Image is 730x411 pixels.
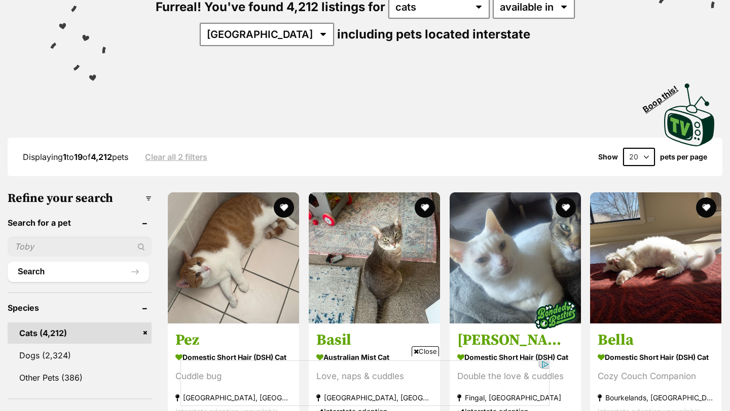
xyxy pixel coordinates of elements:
h3: Bella [598,331,714,350]
strong: Australian Mist Cat [316,350,432,364]
img: Pez - Domestic Short Hair (DSH) Cat [168,192,299,323]
strong: 1 [63,152,66,162]
strong: Bourkelands, [GEOGRAPHIC_DATA] [598,391,714,404]
strong: 4,212 [91,152,112,162]
a: Clear all 2 filters [145,152,207,161]
strong: Fingal, [GEOGRAPHIC_DATA] [457,391,573,404]
button: favourite [415,197,435,218]
strong: Domestic Short Hair (DSH) Cat [457,350,573,364]
h3: [PERSON_NAME] & [PERSON_NAME] [457,331,573,350]
h3: Refine your search [8,191,152,205]
input: Toby [8,237,152,256]
button: favourite [274,197,294,218]
a: Boop this! [664,74,715,148]
img: Basil - Australian Mist Cat [309,192,440,323]
label: pets per page [660,153,707,161]
img: bonded besties [530,290,580,340]
span: Boop this! [641,78,688,114]
span: Show [598,153,618,161]
strong: Domestic Short Hair (DSH) Cat [175,350,291,364]
header: Search for a pet [8,218,152,227]
div: Cozy Couch Companion [598,369,714,383]
img: Finn & Rudy - Domestic Short Hair (DSH) Cat [450,192,581,323]
div: Cuddle bug [175,369,291,383]
strong: [GEOGRAPHIC_DATA], [GEOGRAPHIC_DATA] [175,391,291,404]
strong: Domestic Short Hair (DSH) Cat [598,350,714,364]
button: favourite [555,197,575,218]
iframe: Advertisement [180,360,550,406]
a: Cats (4,212) [8,322,152,344]
span: Close [412,346,439,356]
header: Species [8,303,152,312]
a: Dogs (2,324) [8,345,152,366]
span: Displaying to of pets [23,152,128,162]
button: Search [8,262,149,282]
div: Double the love & cuddles [457,369,573,383]
img: Bella - Domestic Short Hair (DSH) Cat [590,192,721,323]
strong: 19 [74,152,83,162]
a: Other Pets (386) [8,367,152,388]
h3: Basil [316,331,432,350]
button: favourite [696,197,716,218]
h3: Pez [175,331,291,350]
img: PetRescue TV logo [664,84,715,146]
span: including pets located interstate [337,27,530,42]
